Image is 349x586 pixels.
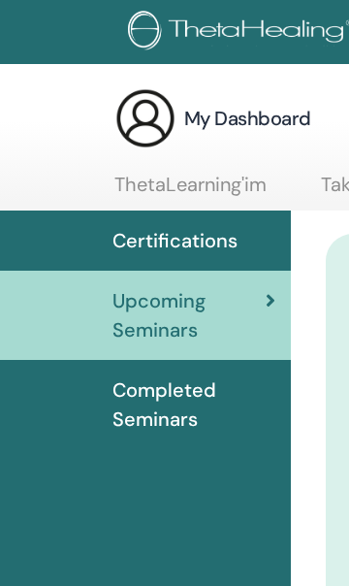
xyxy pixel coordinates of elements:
img: generic-user-icon.jpg [114,87,176,149]
span: Upcoming Seminars [112,286,266,344]
span: Completed Seminars [112,375,275,434]
h3: My Dashboard [184,105,311,132]
a: ThetaLearning'im [114,173,267,211]
span: Certifications [112,226,238,255]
